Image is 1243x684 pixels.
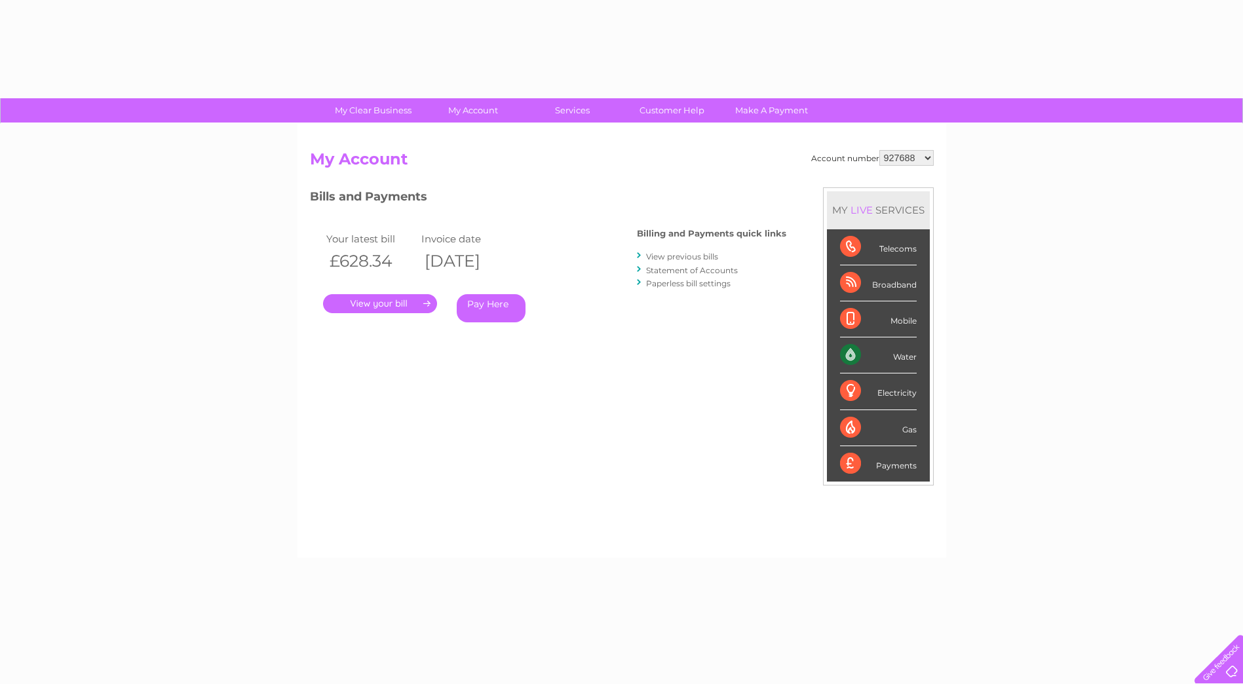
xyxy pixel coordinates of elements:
h3: Bills and Payments [310,187,786,210]
h2: My Account [310,150,934,175]
div: Account number [811,150,934,166]
div: MY SERVICES [827,191,930,229]
td: Invoice date [418,230,513,248]
div: Water [840,337,917,373]
div: Broadband [840,265,917,301]
td: Your latest bill [323,230,418,248]
a: Statement of Accounts [646,265,738,275]
div: Payments [840,446,917,482]
a: My Account [419,98,527,123]
a: My Clear Business [319,98,427,123]
th: [DATE] [418,248,513,275]
div: Mobile [840,301,917,337]
a: . [323,294,437,313]
a: Customer Help [618,98,726,123]
div: Gas [840,410,917,446]
h4: Billing and Payments quick links [637,229,786,238]
div: Telecoms [840,229,917,265]
a: Pay Here [457,294,526,322]
a: Paperless bill settings [646,278,731,288]
a: View previous bills [646,252,718,261]
div: Electricity [840,373,917,409]
a: Services [518,98,626,123]
div: LIVE [848,204,875,216]
a: Make A Payment [717,98,826,123]
th: £628.34 [323,248,418,275]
